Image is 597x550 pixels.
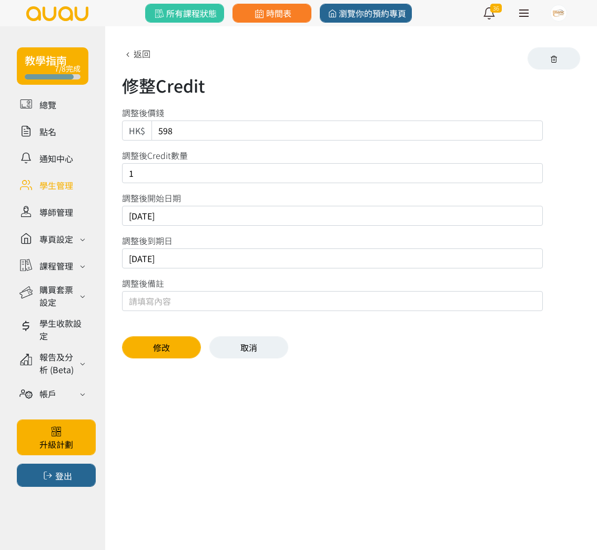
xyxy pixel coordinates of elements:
div: 修整Credit [122,73,580,98]
span: 所有課程狀態 [153,7,216,19]
span: 36 [490,4,502,13]
a: 取消 [209,336,288,358]
button: 登出 [17,464,96,487]
div: 調整後到期日 [122,234,543,247]
div: 購買套票設定 [39,283,77,308]
img: logo.svg [25,6,89,21]
span: 時間表 [252,7,291,19]
a: 所有課程狀態 [145,4,224,23]
div: 帳戶 [39,387,56,400]
div: 報告及分析 (Beta) [39,351,77,376]
a: 時間表 [232,4,311,23]
a: 返回 [122,47,150,60]
a: 瀏覽你的預約專頁 [320,4,412,23]
input: Default [151,121,543,141]
div: 調整後Credit數量 [122,149,543,162]
button: 修改 [122,336,201,358]
span: HK$ [122,121,152,141]
div: 調整後備註 [122,277,543,289]
div: 課程管理 [39,259,73,272]
span: 瀏覽你的預約專頁 [326,7,406,19]
div: 調整後價錢 [122,106,543,119]
input: 請填寫內容 [122,291,543,311]
input: 1-999 [122,163,543,183]
div: 調整後開始日期 [122,192,543,204]
a: 升級計劃 [17,419,96,455]
div: 專頁設定 [39,233,73,245]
